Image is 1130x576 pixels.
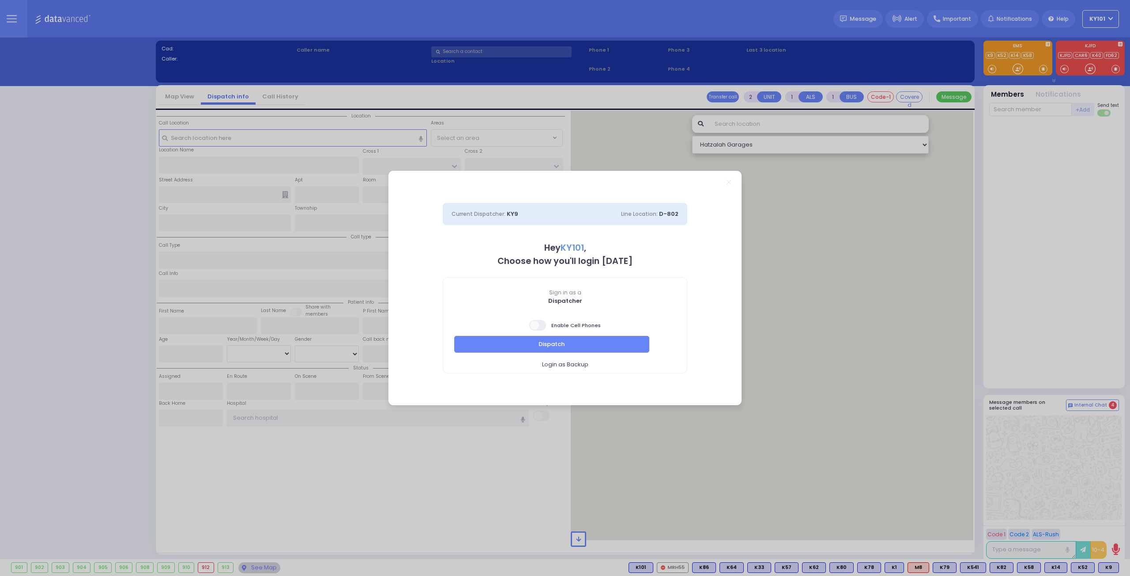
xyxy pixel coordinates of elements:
span: KY9 [507,210,518,218]
span: Current Dispatcher: [452,210,505,218]
a: Close [727,180,731,184]
button: Dispatch [454,336,649,353]
b: Dispatcher [548,297,582,305]
span: D-802 [659,210,678,218]
span: Enable Cell Phones [529,319,601,331]
b: Choose how you'll login [DATE] [497,255,633,267]
span: Line Location: [621,210,658,218]
b: Hey , [544,242,586,254]
span: Sign in as a [443,289,687,297]
span: KY101 [561,242,584,254]
span: Login as Backup [542,360,588,369]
